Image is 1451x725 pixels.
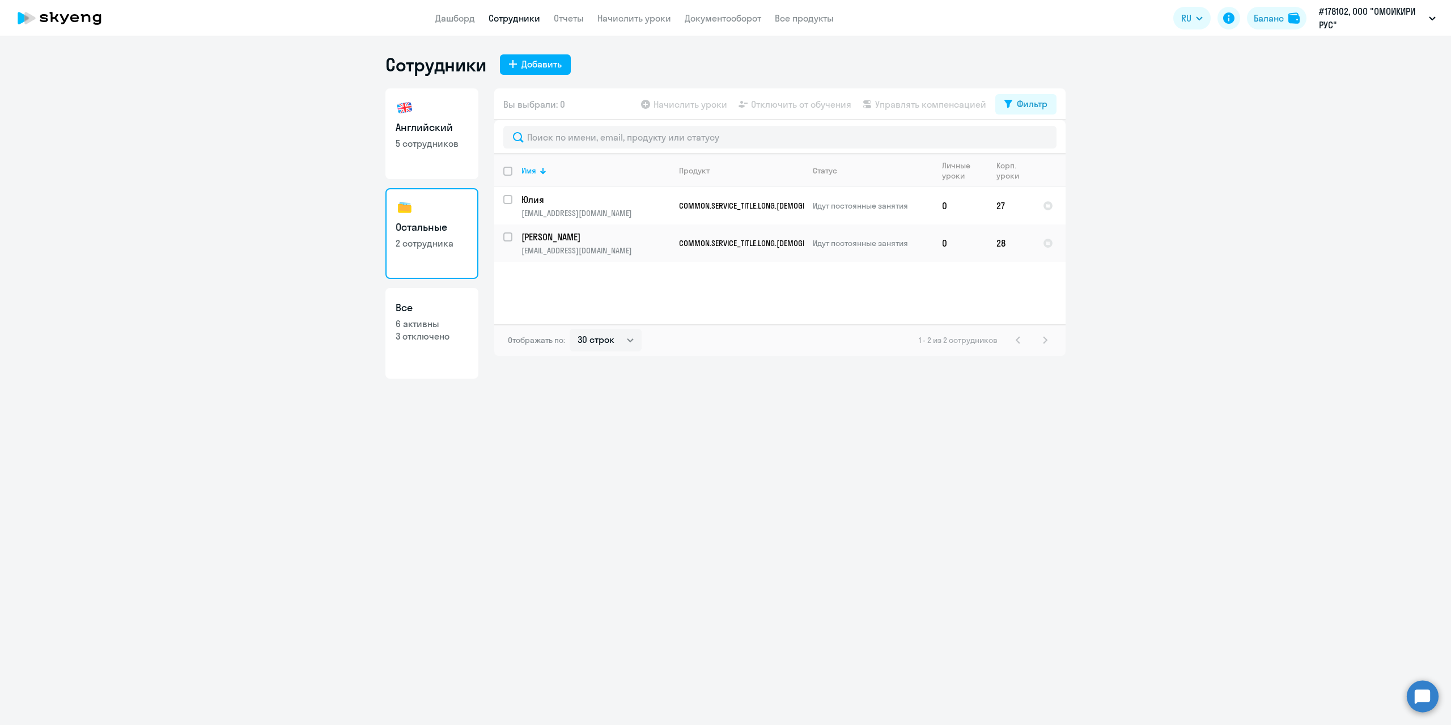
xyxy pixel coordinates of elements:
a: Все6 активны3 отключено [385,288,478,379]
div: Продукт [679,166,710,176]
span: Вы выбрали: 0 [503,97,565,111]
div: Добавить [521,57,562,71]
span: 1 - 2 из 2 сотрудников [919,335,998,345]
div: Фильтр [1017,97,1047,111]
p: Юлия [521,193,669,206]
p: 2 сотрудника [396,237,468,249]
td: 27 [987,187,1034,224]
img: english [396,99,414,117]
a: Отчеты [554,12,584,24]
td: 0 [933,224,987,262]
td: 0 [933,187,987,224]
img: balance [1288,12,1300,24]
a: Документооборот [685,12,761,24]
a: Юлия[EMAIL_ADDRESS][DOMAIN_NAME] [521,193,669,218]
p: 3 отключено [396,330,468,342]
div: Баланс [1254,11,1284,25]
p: 6 активны [396,317,468,330]
p: [PERSON_NAME] [521,231,669,243]
div: Продукт [679,166,803,176]
a: Дашборд [435,12,475,24]
a: Начислить уроки [597,12,671,24]
a: [PERSON_NAME][EMAIL_ADDRESS][DOMAIN_NAME] [521,231,669,256]
div: Личные уроки [942,160,987,181]
a: Сотрудники [489,12,540,24]
h1: Сотрудники [385,53,486,76]
p: [EMAIL_ADDRESS][DOMAIN_NAME] [521,208,669,218]
td: 28 [987,224,1034,262]
p: Идут постоянные занятия [813,201,932,211]
span: COMMON.SERVICE_TITLE.LONG.[DEMOGRAPHIC_DATA] [679,238,848,248]
button: Балансbalance [1247,7,1306,29]
a: Остальные2 сотрудника [385,188,478,279]
span: RU [1181,11,1191,25]
p: #178102, ООО "ОМОИКИРИ РУС" [1319,5,1424,32]
button: RU [1173,7,1211,29]
div: Имя [521,166,669,176]
div: Корп. уроки [996,160,1023,181]
button: Фильтр [995,94,1057,115]
div: Личные уроки [942,160,977,181]
span: Отображать по: [508,335,565,345]
a: Английский5 сотрудников [385,88,478,179]
span: COMMON.SERVICE_TITLE.LONG.[DEMOGRAPHIC_DATA] [679,201,848,211]
div: Корп. уроки [996,160,1033,181]
a: Все продукты [775,12,834,24]
p: 5 сотрудников [396,137,468,150]
img: others [396,198,414,217]
div: Статус [813,166,837,176]
p: [EMAIL_ADDRESS][DOMAIN_NAME] [521,245,669,256]
input: Поиск по имени, email, продукту или статусу [503,126,1057,149]
div: Статус [813,166,932,176]
p: Идут постоянные занятия [813,238,932,248]
button: #178102, ООО "ОМОИКИРИ РУС" [1313,5,1441,32]
h3: Английский [396,120,468,135]
div: Имя [521,166,536,176]
button: Добавить [500,54,571,75]
h3: Остальные [396,220,468,235]
h3: Все [396,300,468,315]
